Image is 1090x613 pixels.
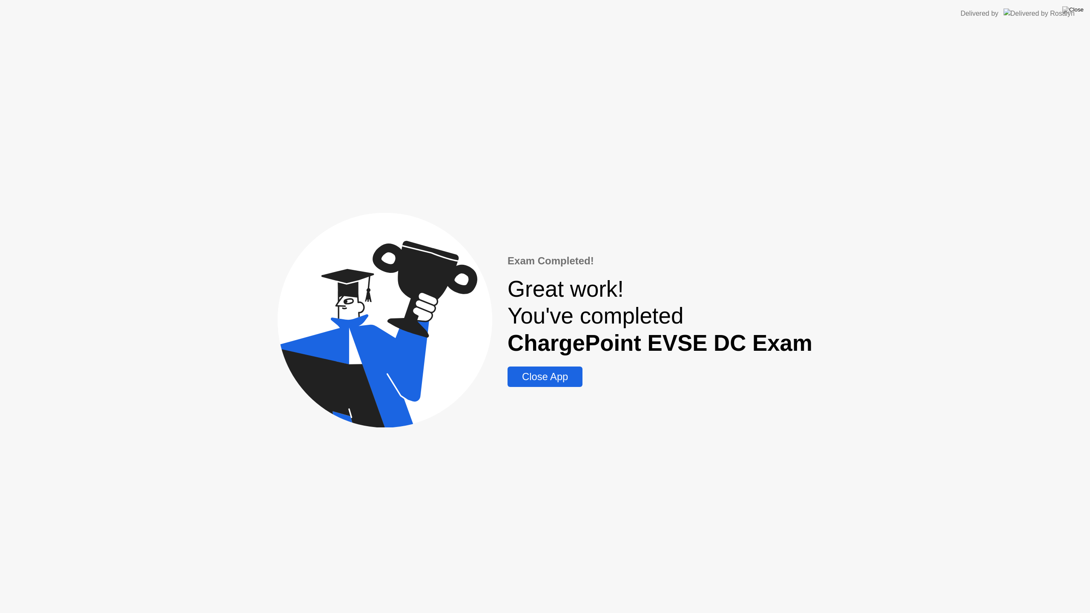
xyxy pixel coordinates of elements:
div: Exam Completed! [508,253,812,269]
b: ChargePoint EVSE DC Exam [508,330,812,355]
img: Delivered by Rosalyn [1004,9,1075,18]
div: Delivered by [961,9,998,19]
div: Close App [510,371,580,383]
button: Close App [508,367,582,387]
img: Close [1062,6,1084,13]
div: Great work! You've completed [508,275,812,356]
